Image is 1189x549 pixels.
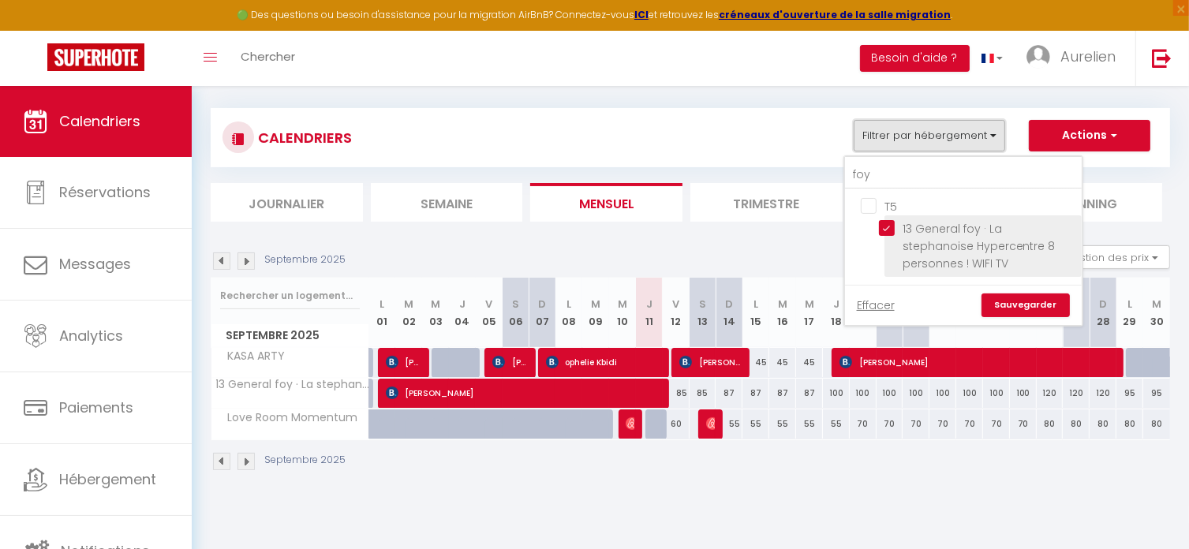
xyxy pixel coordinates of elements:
div: 100 [850,379,877,408]
span: [PERSON_NAME] [386,378,663,408]
span: [PERSON_NAME] [839,347,1116,377]
div: 80 [1143,409,1170,439]
p: Septembre 2025 [264,453,346,468]
div: 70 [983,409,1010,439]
input: Rechercher un logement... [845,161,1082,189]
th: 08 [555,278,582,348]
div: 70 [877,409,903,439]
abbr: V [485,297,492,312]
button: Actions [1029,120,1150,151]
th: 02 [395,278,422,348]
li: Semaine [371,183,523,222]
abbr: S [512,297,519,312]
span: [PERSON_NAME] [679,347,742,377]
abbr: D [1099,297,1107,312]
abbr: L [380,297,384,312]
div: 45 [742,348,769,377]
span: [PERSON_NAME] [386,347,421,377]
th: 12 [663,278,690,348]
abbr: M [404,297,413,312]
button: Besoin d'aide ? [860,45,970,72]
th: 10 [609,278,636,348]
abbr: L [566,297,571,312]
input: Rechercher un logement... [220,282,360,310]
span: Calendriers [59,111,140,131]
th: 17 [796,278,823,348]
div: 55 [823,409,850,439]
abbr: V [672,297,679,312]
abbr: M [778,297,787,312]
span: 13 General foy · La stephanoise Hypercentre 8 personnes ! WIFI TV [903,221,1056,271]
div: 100 [929,379,956,408]
div: 55 [796,409,823,439]
li: Journalier [211,183,363,222]
span: KASA ARTY [214,348,290,365]
img: Super Booking [47,43,144,71]
span: [PERSON_NAME] [492,347,528,377]
button: Gestion des prix [1053,245,1170,269]
a: créneaux d'ouverture de la salle migration [719,8,951,21]
span: Analytics [59,326,123,345]
button: Filtrer par hébergement [854,120,1005,151]
div: 87 [796,379,823,408]
span: ophelie Kbidi [546,347,662,377]
img: logout [1152,48,1172,68]
button: Ouvrir le widget de chat LiveChat [13,6,60,54]
abbr: M [805,297,814,312]
div: 80 [1063,409,1090,439]
div: 80 [1116,409,1143,439]
img: ... [1026,45,1050,69]
a: Effacer [857,297,895,314]
div: 100 [1010,379,1037,408]
a: ICI [634,8,649,21]
a: ... Aurelien [1015,31,1135,86]
th: 04 [449,278,476,348]
div: 100 [877,379,903,408]
span: Septembre 2025 [211,324,368,347]
abbr: M [618,297,627,312]
abbr: J [833,297,839,312]
li: Planning [1010,183,1162,222]
span: Love Room Momentum [214,409,362,427]
th: 03 [422,278,449,348]
div: 45 [769,348,796,377]
span: Hébergement [59,469,156,489]
h3: CALENDRIERS [254,120,352,155]
span: Messages [59,254,131,274]
div: 55 [769,409,796,439]
abbr: M [431,297,440,312]
abbr: S [699,297,706,312]
div: 70 [956,409,983,439]
div: 87 [716,379,742,408]
a: Sauvegarder [981,293,1070,317]
div: 120 [1037,379,1064,408]
th: 15 [742,278,769,348]
div: 87 [769,379,796,408]
th: 06 [503,278,529,348]
th: 14 [716,278,742,348]
span: [PERSON_NAME] [706,409,715,439]
span: Chercher [241,48,295,65]
th: 05 [476,278,503,348]
abbr: J [459,297,466,312]
div: 60 [663,409,690,439]
div: 100 [823,379,850,408]
div: 80 [1037,409,1064,439]
p: Septembre 2025 [264,252,346,267]
span: Réservations [59,182,151,202]
div: 45 [796,348,823,377]
span: [PERSON_NAME] [626,409,634,439]
div: 95 [1143,379,1170,408]
div: 85 [663,379,690,408]
abbr: L [1127,297,1132,312]
div: 70 [903,409,929,439]
th: 13 [690,278,716,348]
div: 55 [742,409,769,439]
a: Chercher [229,31,307,86]
th: 18 [823,278,850,348]
th: 01 [369,278,396,348]
div: 120 [1090,379,1116,408]
th: 29 [1116,278,1143,348]
th: 09 [582,278,609,348]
